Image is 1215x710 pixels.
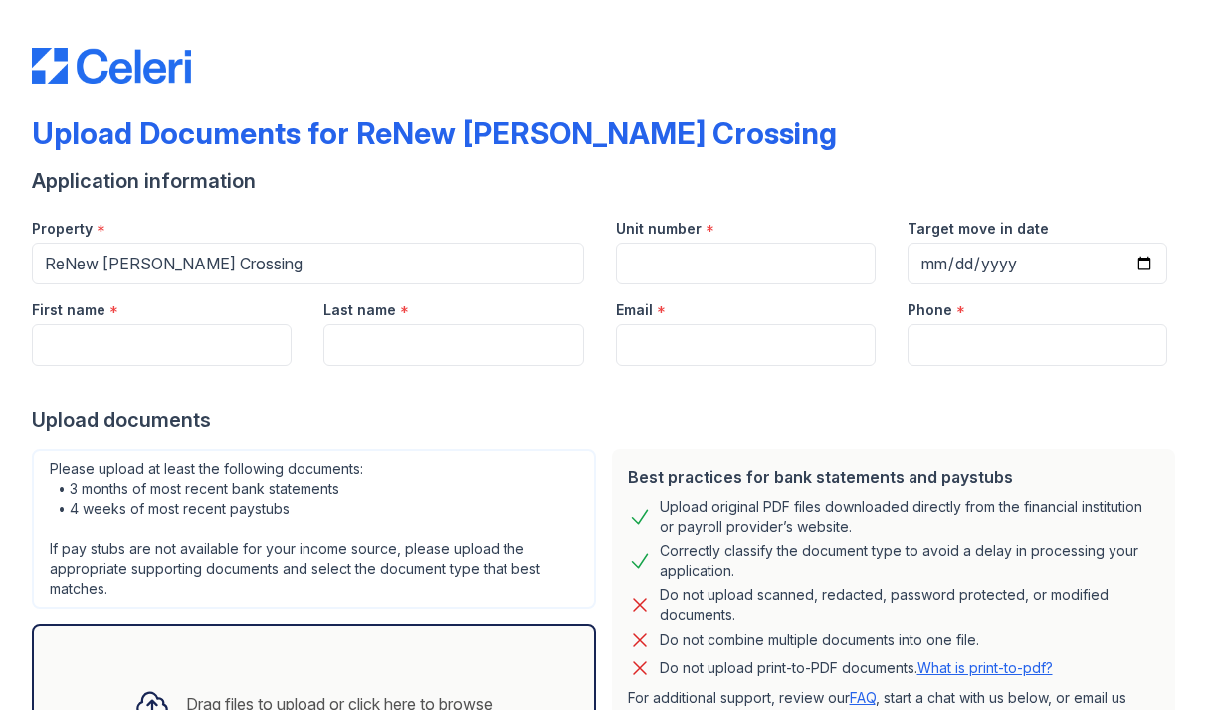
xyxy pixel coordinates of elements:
div: Upload original PDF files downloaded directly from the financial institution or payroll provider’... [660,497,1160,537]
div: Best practices for bank statements and paystubs [628,465,1160,489]
a: FAQ [850,689,876,706]
label: Phone [908,300,952,320]
div: Upload documents [32,406,1183,434]
label: Property [32,219,93,239]
div: Do not upload scanned, redacted, password protected, or modified documents. [660,585,1160,624]
label: Target move in date [908,219,1049,239]
a: What is print-to-pdf? [917,659,1053,676]
div: Do not combine multiple documents into one file. [660,628,979,652]
label: Email [616,300,653,320]
p: Do not upload print-to-PDF documents. [660,658,1053,678]
iframe: chat widget [1131,630,1195,690]
label: Last name [323,300,396,320]
label: First name [32,300,105,320]
div: Upload Documents for ReNew [PERSON_NAME] Crossing [32,115,837,151]
div: Please upload at least the following documents: • 3 months of most recent bank statements • 4 wee... [32,449,596,609]
div: Correctly classify the document type to avoid a delay in processing your application. [660,541,1160,581]
img: CE_Logo_Blue-a8612792a0a2168367f1c8372b55b34899dd931a85d93a1a3d3e32e68fde9ad4.png [32,48,191,84]
label: Unit number [616,219,702,239]
div: Application information [32,167,1183,195]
